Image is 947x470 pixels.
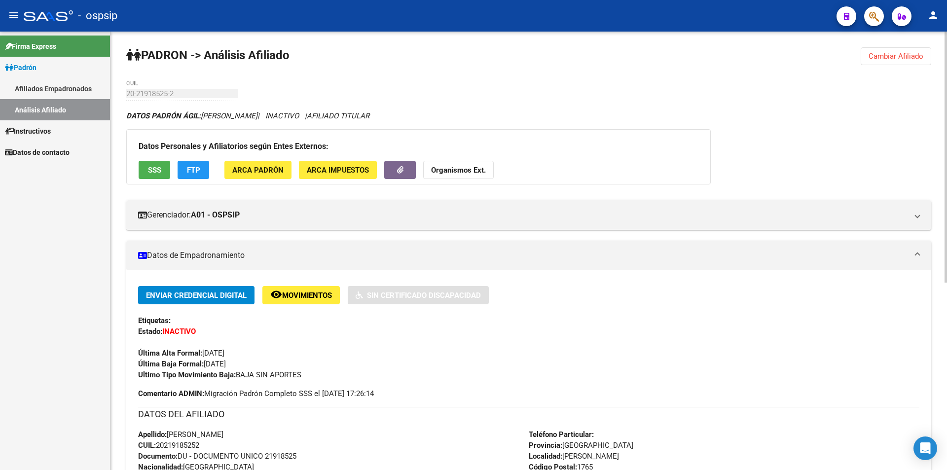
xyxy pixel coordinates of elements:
mat-expansion-panel-header: Gerenciador:A01 - OSPSIP [126,200,931,230]
span: Migración Padrón Completo SSS el [DATE] 17:26:14 [138,388,374,399]
h3: Datos Personales y Afiliatorios según Entes Externos: [139,140,698,153]
span: Cambiar Afiliado [869,52,923,61]
strong: Comentario ADMIN: [138,389,204,398]
i: | INACTIVO | [126,111,369,120]
strong: Localidad: [529,452,562,461]
strong: Apellido: [138,430,167,439]
button: Sin Certificado Discapacidad [348,286,489,304]
strong: Ultimo Tipo Movimiento Baja: [138,370,236,379]
strong: Organismos Ext. [431,166,486,175]
strong: Estado: [138,327,162,336]
div: Open Intercom Messenger [913,436,937,460]
button: FTP [178,161,209,179]
button: SSS [139,161,170,179]
span: DU - DOCUMENTO UNICO 21918525 [138,452,296,461]
button: Organismos Ext. [423,161,494,179]
span: Datos de contacto [5,147,70,158]
strong: Teléfono Particular: [529,430,594,439]
span: Enviar Credencial Digital [146,291,247,300]
button: ARCA Padrón [224,161,291,179]
mat-panel-title: Gerenciador: [138,210,908,220]
strong: PADRON -> Análisis Afiliado [126,48,290,62]
span: [PERSON_NAME] [529,452,619,461]
span: - ospsip [78,5,117,27]
strong: Provincia: [529,441,562,450]
span: [DATE] [138,349,224,358]
span: Firma Express [5,41,56,52]
span: [GEOGRAPHIC_DATA] [529,441,633,450]
span: Movimientos [282,291,332,300]
span: 20219185252 [138,441,199,450]
span: Instructivos [5,126,51,137]
strong: A01 - OSPSIP [191,210,240,220]
mat-icon: remove_red_eye [270,289,282,300]
span: BAJA SIN APORTES [138,370,301,379]
span: Sin Certificado Discapacidad [367,291,481,300]
strong: Última Baja Formal: [138,360,204,368]
button: Enviar Credencial Digital [138,286,255,304]
mat-panel-title: Datos de Empadronamiento [138,250,908,261]
strong: Etiquetas: [138,316,171,325]
strong: DATOS PADRÓN ÁGIL: [126,111,201,120]
button: ARCA Impuestos [299,161,377,179]
h3: DATOS DEL AFILIADO [138,407,919,421]
button: Cambiar Afiliado [861,47,931,65]
strong: Documento: [138,452,178,461]
mat-icon: menu [8,9,20,21]
span: SSS [148,166,161,175]
span: ARCA Impuestos [307,166,369,175]
button: Movimientos [262,286,340,304]
strong: CUIL: [138,441,156,450]
mat-expansion-panel-header: Datos de Empadronamiento [126,241,931,270]
span: Padrón [5,62,36,73]
span: [DATE] [138,360,226,368]
strong: INACTIVO [162,327,196,336]
span: ARCA Padrón [232,166,284,175]
span: [PERSON_NAME] [126,111,257,120]
span: AFILIADO TITULAR [307,111,369,120]
span: [PERSON_NAME] [138,430,223,439]
span: FTP [187,166,200,175]
strong: Última Alta Formal: [138,349,202,358]
mat-icon: person [927,9,939,21]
